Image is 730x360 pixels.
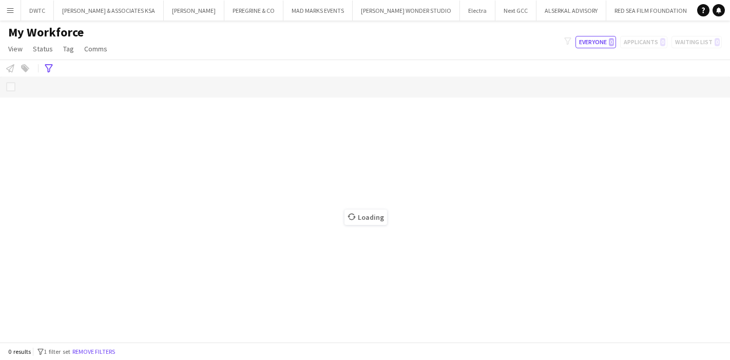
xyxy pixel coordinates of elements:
[164,1,224,21] button: [PERSON_NAME]
[224,1,283,21] button: PEREGRINE & CO
[84,44,107,53] span: Comms
[44,348,70,355] span: 1 filter set
[609,38,614,46] span: 0
[575,36,616,48] button: Everyone0
[43,62,55,74] app-action-btn: Advanced filters
[283,1,353,21] button: MAD MARKS EVENTS
[21,1,54,21] button: DWTC
[63,44,74,53] span: Tag
[536,1,606,21] button: ALSERKAL ADVISORY
[33,44,53,53] span: Status
[4,42,27,55] a: View
[353,1,460,21] button: [PERSON_NAME] WONDER STUDIO
[8,44,23,53] span: View
[606,1,696,21] button: RED SEA FILM FOUNDATION
[8,25,84,40] span: My Workforce
[495,1,536,21] button: Next GCC
[70,346,117,357] button: Remove filters
[344,210,387,225] span: Loading
[54,1,164,21] button: [PERSON_NAME] & ASSOCIATES KSA
[29,42,57,55] a: Status
[59,42,78,55] a: Tag
[460,1,495,21] button: Electra
[80,42,111,55] a: Comms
